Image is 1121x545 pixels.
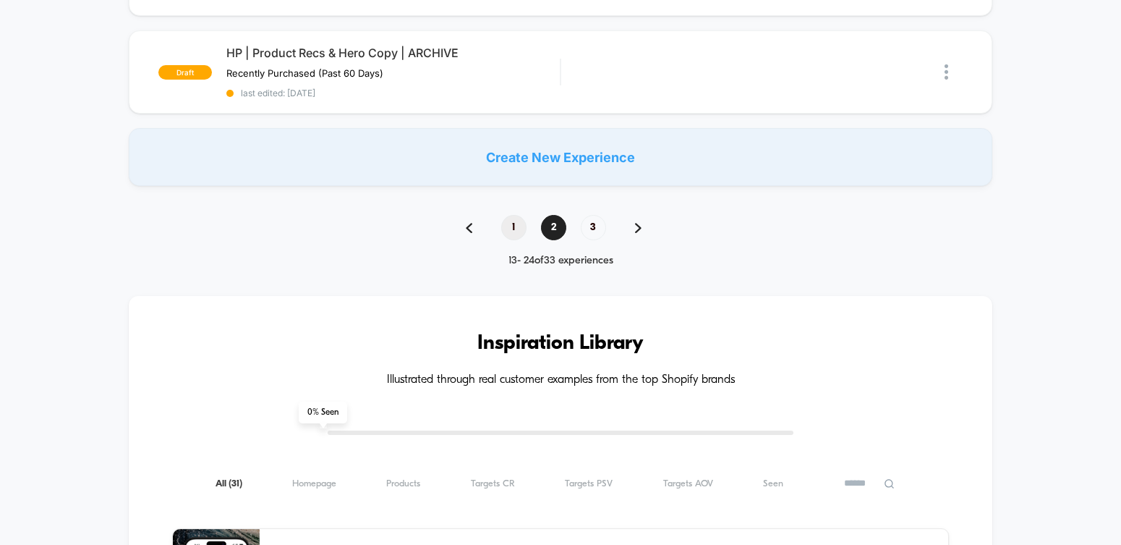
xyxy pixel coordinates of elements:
[763,478,783,489] span: Seen
[129,128,992,186] div: Create New Experience
[471,478,515,489] span: Targets CR
[945,64,948,80] img: close
[451,255,670,267] div: 13 - 24 of 33 experiences
[172,373,949,387] h4: Illustrated through real customer examples from the top Shopify brands
[635,223,642,233] img: pagination forward
[299,402,347,423] span: 0 % Seen
[565,478,613,489] span: Targets PSV
[501,215,527,240] span: 1
[663,478,713,489] span: Targets AOV
[172,332,949,355] h3: Inspiration Library
[466,223,472,233] img: pagination back
[226,67,383,79] span: Recently Purchased (Past 60 Days)
[229,479,242,489] span: ( 31 )
[581,215,606,240] span: 3
[226,88,560,98] span: last edited: [DATE]
[541,215,566,240] span: 2
[292,478,336,489] span: Homepage
[386,478,420,489] span: Products
[158,65,212,80] span: draft
[226,46,560,60] span: HP | Product Recs & Hero Copy | ARCHIVE
[216,478,242,489] span: All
